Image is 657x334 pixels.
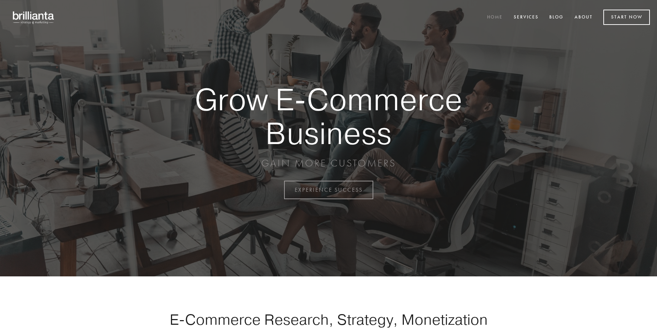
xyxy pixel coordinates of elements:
h1: E-Commerce Research, Strategy, Monetization [147,311,510,328]
p: GAIN MORE CUSTOMERS [170,157,487,170]
a: About [570,12,597,23]
a: EXPERIENCE SUCCESS [284,181,373,199]
a: Services [509,12,543,23]
strong: Grow E-Commerce Business [170,83,487,150]
a: Home [482,12,507,23]
a: Start Now [603,10,650,25]
img: brillianta - research, strategy, marketing [7,7,60,28]
a: Blog [545,12,568,23]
